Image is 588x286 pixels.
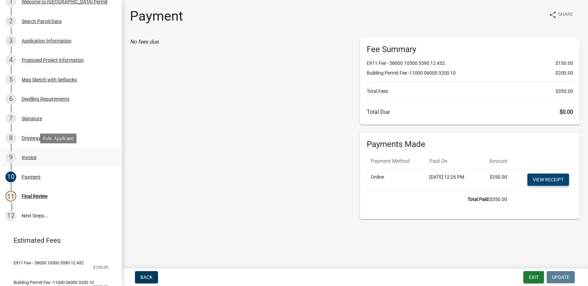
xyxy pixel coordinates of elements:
[556,88,573,95] span: $350.00
[549,11,557,19] i: share
[479,153,511,169] th: Amount
[93,265,108,269] span: $150.00
[140,275,153,280] span: Back
[22,58,84,62] div: Proposed Project Information
[130,38,160,45] i: No fees due.
[543,8,579,21] button: shareShare
[367,60,573,67] li: E911 Fee - 58000 10500 5590 12 432
[5,16,16,27] div: 2
[560,109,573,115] span: $0.00
[367,45,573,54] h6: Fee Summary
[22,77,77,82] div: Map Sketch with Setbacks
[14,280,94,285] span: Building Permit Fee -11000 06000 3200 10
[130,8,183,24] h1: Payment
[22,175,41,179] div: Payment
[5,55,16,66] div: 4
[552,275,569,280] span: Update
[22,97,69,101] div: Dwelling Requirements
[367,139,573,149] h6: Payments Made
[22,194,48,199] div: Final Review
[5,152,16,163] div: 9
[367,70,573,77] li: Building Permit Fee -11000 06000 3200 10
[5,234,111,247] a: Estimated Fees
[558,11,573,19] span: Share
[5,191,16,202] div: 11
[556,60,573,67] span: $150.00
[367,153,425,169] th: Payment Method
[5,35,16,46] div: 3
[468,197,490,202] b: Total Paid:
[5,172,16,182] div: 10
[22,19,62,24] div: Search Parcel Data
[425,153,479,169] th: Paid On
[22,38,71,43] div: Application Information
[479,169,511,191] td: $350.00
[367,169,425,191] td: Online
[5,133,16,144] div: 8
[22,136,67,140] div: Driveway Information
[556,70,573,77] span: $200.00
[367,109,573,115] h6: Total Due
[5,210,16,221] div: 12
[22,116,42,121] div: Signature
[425,169,479,191] td: [DATE] 12:26 PM
[367,88,573,95] li: Total Fees
[547,271,575,283] button: Update
[14,261,84,265] span: E911 Fee - 58000 10500 5590 12 432
[5,94,16,104] div: 6
[22,155,37,160] div: Invoice
[523,271,544,283] button: Exit
[367,191,511,207] td: $350.00
[527,174,569,186] a: View receipt
[5,113,16,124] div: 7
[40,133,76,143] div: Role: Applicant
[5,74,16,85] div: 5
[135,271,158,283] button: Back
